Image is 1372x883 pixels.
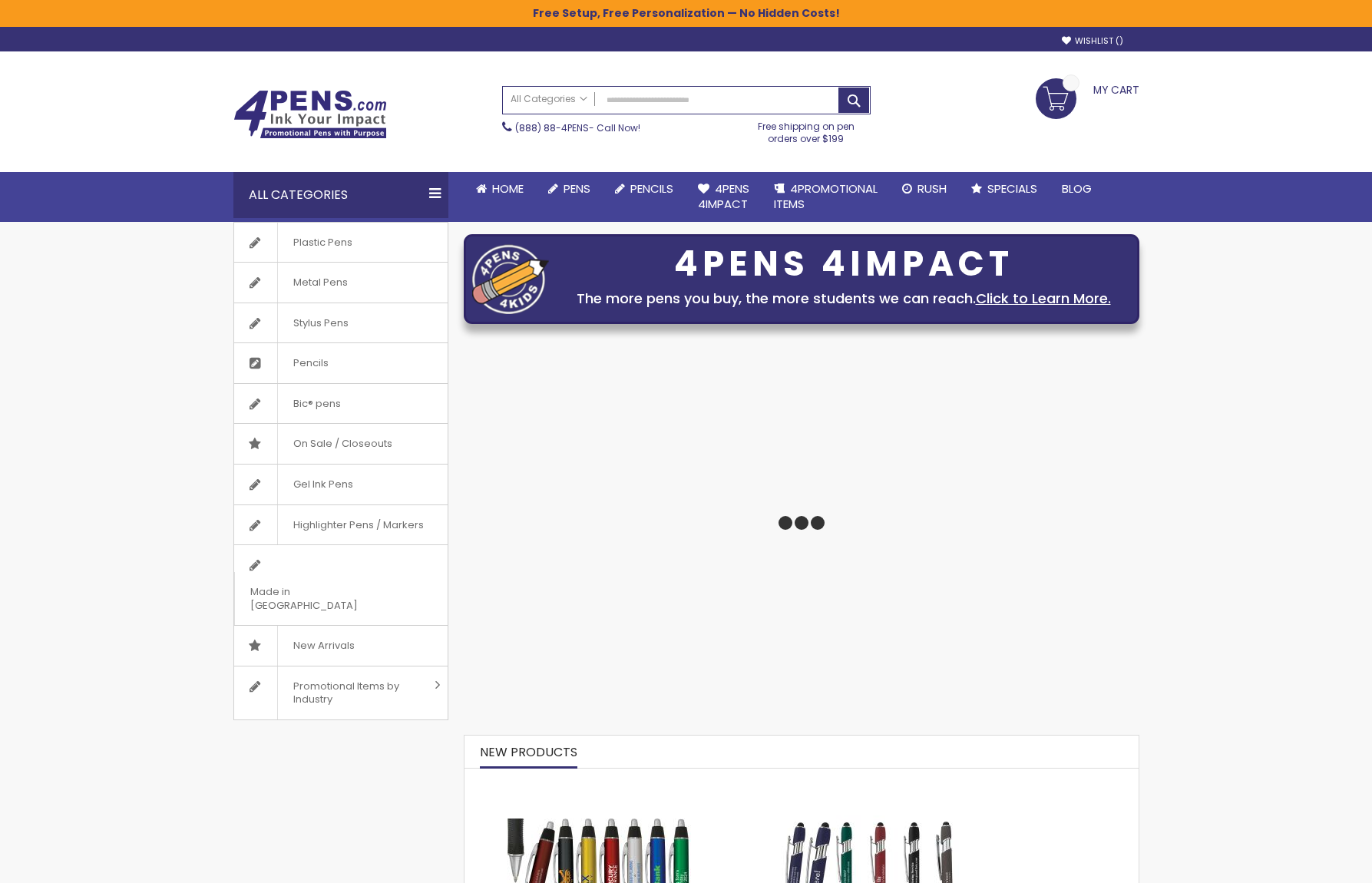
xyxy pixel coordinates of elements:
[976,289,1111,308] a: Click to Learn More.
[536,172,603,206] a: Pens
[890,172,959,206] a: Rush
[234,384,448,424] a: Bic® pens
[987,180,1037,197] span: Specials
[480,743,577,761] span: New Products
[277,424,408,464] span: On Sale / Closeouts
[1050,172,1104,206] a: Blog
[234,545,448,625] a: Made in [GEOGRAPHIC_DATA]
[234,505,448,545] a: Highlighter Pens / Markers
[277,303,364,343] span: Stylus Pens
[630,180,673,197] span: Pencils
[742,114,871,145] div: Free shipping on pen orders over $199
[234,572,409,625] span: Made in [GEOGRAPHIC_DATA]
[686,172,762,222] a: 4Pens4impact
[277,505,439,545] span: Highlighter Pens / Markers
[277,626,370,666] span: New Arrivals
[603,172,686,206] a: Pencils
[277,343,344,383] span: Pencils
[234,263,448,303] a: Metal Pens
[464,776,733,789] a: The Barton Custom Pens Special Offer
[234,465,448,504] a: Gel Ink Pens
[917,180,947,197] span: Rush
[234,424,448,464] a: On Sale / Closeouts
[234,343,448,383] a: Pencils
[749,776,986,789] a: Custom Soft Touch Metal Pen - Stylus Top
[277,666,429,719] span: Promotional Items by Industry
[277,263,363,303] span: Metal Pens
[698,180,749,212] span: 4Pens 4impact
[511,93,587,105] span: All Categories
[277,223,368,263] span: Plastic Pens
[472,244,549,314] img: four_pen_logo.png
[233,90,387,139] img: 4Pens Custom Pens and Promotional Products
[564,180,590,197] span: Pens
[503,87,595,112] a: All Categories
[774,180,878,212] span: 4PROMOTIONAL ITEMS
[234,223,448,263] a: Plastic Pens
[1062,35,1123,47] a: Wishlist
[1062,180,1092,197] span: Blog
[515,121,640,134] span: - Call Now!
[277,384,356,424] span: Bic® pens
[234,303,448,343] a: Stylus Pens
[277,465,369,504] span: Gel Ink Pens
[492,180,524,197] span: Home
[515,121,589,134] a: (888) 88-4PENS
[959,172,1050,206] a: Specials
[762,172,890,222] a: 4PROMOTIONALITEMS
[234,666,448,719] a: Promotional Items by Industry
[557,288,1131,309] div: The more pens you buy, the more students we can reach.
[557,248,1131,280] div: 4PENS 4IMPACT
[233,172,448,218] div: All Categories
[234,626,448,666] a: New Arrivals
[464,172,536,206] a: Home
